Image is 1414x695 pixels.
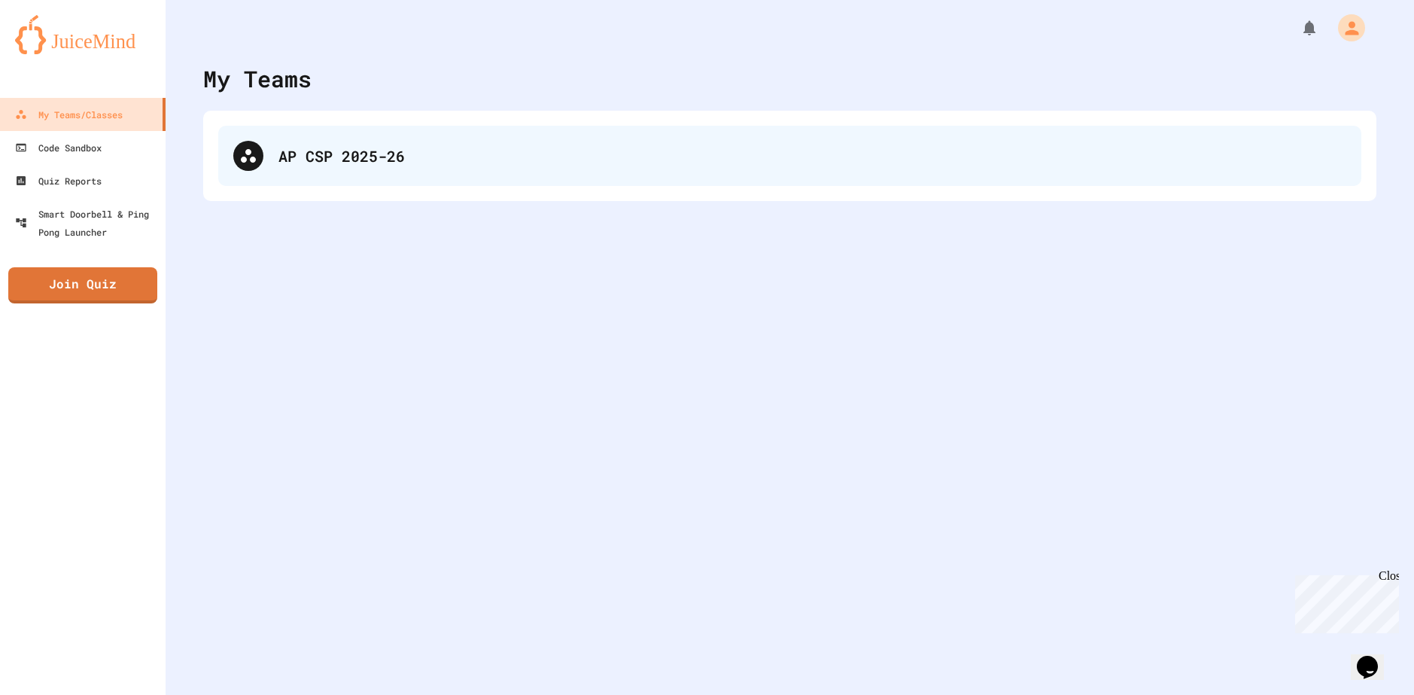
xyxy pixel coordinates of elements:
div: Chat with us now!Close [6,6,104,96]
div: AP CSP 2025-26 [218,126,1361,186]
div: AP CSP 2025-26 [278,145,1346,167]
iframe: chat widget [1351,635,1399,680]
div: Quiz Reports [15,172,102,190]
div: My Notifications [1273,15,1322,41]
a: Join Quiz [8,267,157,303]
img: logo-orange.svg [15,15,151,54]
div: Code Sandbox [15,139,102,157]
div: My Teams [203,62,312,96]
div: My Teams/Classes [15,105,123,123]
div: Smart Doorbell & Ping Pong Launcher [15,205,160,241]
iframe: chat widget [1289,569,1399,633]
div: My Account [1322,11,1369,45]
